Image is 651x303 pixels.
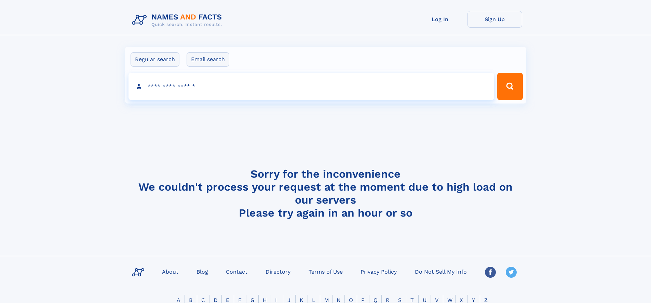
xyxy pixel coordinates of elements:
a: Log In [413,11,467,28]
button: Search Button [497,73,523,100]
input: search input [128,73,494,100]
img: Facebook [485,267,496,278]
label: Regular search [131,52,179,67]
a: Blog [194,266,211,276]
img: Twitter [506,267,517,278]
label: Email search [187,52,229,67]
a: Terms of Use [306,266,345,276]
a: About [159,266,181,276]
a: Privacy Policy [358,266,399,276]
img: Logo Names and Facts [129,11,228,29]
h4: Sorry for the inconvenience We couldn't process your request at the moment due to high load on ou... [129,167,522,219]
a: Do Not Sell My Info [412,266,470,276]
a: Directory [263,266,293,276]
a: Sign Up [467,11,522,28]
a: Contact [223,266,250,276]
